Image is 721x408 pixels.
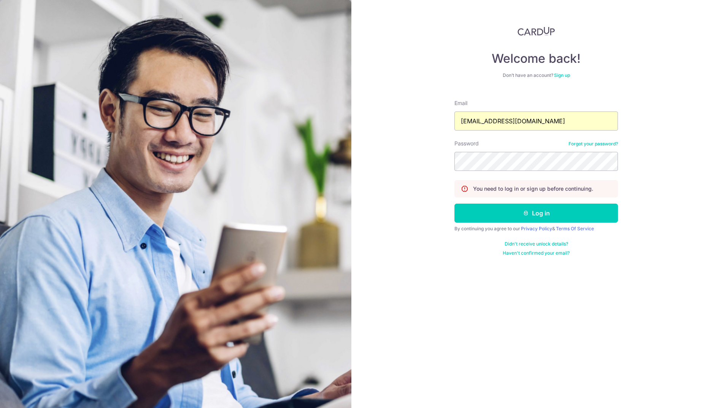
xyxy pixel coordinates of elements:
label: Password [454,140,479,147]
a: Terms Of Service [556,226,594,231]
img: CardUp Logo [518,27,555,36]
input: Enter your Email [454,112,618,131]
p: You need to log in or sign up before continuing. [473,185,593,193]
label: Email [454,99,467,107]
a: Sign up [554,72,570,78]
a: Didn't receive unlock details? [505,241,568,247]
a: Privacy Policy [521,226,552,231]
button: Log in [454,204,618,223]
h4: Welcome back! [454,51,618,66]
div: By continuing you agree to our & [454,226,618,232]
div: Don’t have an account? [454,72,618,78]
a: Forgot your password? [569,141,618,147]
a: Haven't confirmed your email? [503,250,570,256]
